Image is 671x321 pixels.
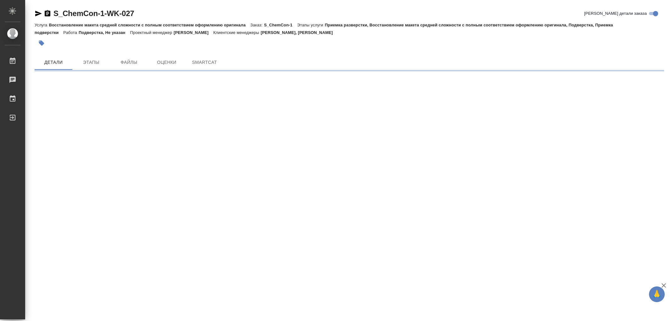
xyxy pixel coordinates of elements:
span: Этапы [76,58,106,66]
span: SmartCat [189,58,220,66]
span: Детали [38,58,69,66]
p: Клиентские менеджеры [213,30,261,35]
p: [PERSON_NAME] [174,30,213,35]
p: Заказ: [250,23,264,27]
p: [PERSON_NAME], [PERSON_NAME] [261,30,338,35]
p: Работа [63,30,79,35]
span: 🙏 [651,288,662,301]
p: Приемка разверстки, Восстановление макета средней сложности с полным соответствием оформлению ори... [35,23,613,35]
span: Файлы [114,58,144,66]
p: Этапы услуги [297,23,325,27]
button: Скопировать ссылку для ЯМессенджера [35,10,42,17]
p: Восстановление макета средней сложности с полным соответствием оформлению оригинала [49,23,250,27]
p: S_ChemCon-1 [264,23,297,27]
button: 🙏 [649,286,665,302]
p: Услуга [35,23,49,27]
span: Оценки [152,58,182,66]
a: S_ChemCon-1-WK-027 [53,9,134,18]
p: Проектный менеджер [130,30,174,35]
p: Подверстка, Не указан [79,30,130,35]
button: Скопировать ссылку [44,10,51,17]
button: Добавить тэг [35,36,48,50]
span: [PERSON_NAME] детали заказа [584,10,647,17]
